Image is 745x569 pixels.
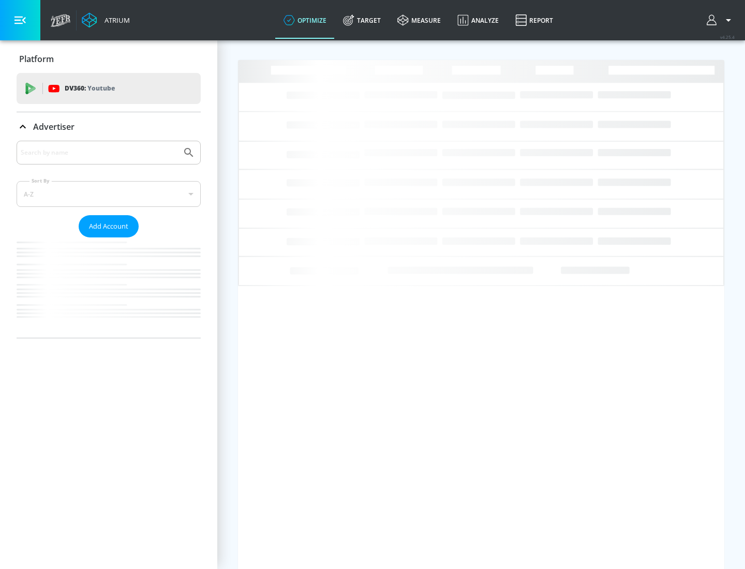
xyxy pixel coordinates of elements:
div: A-Z [17,181,201,207]
p: Platform [19,53,54,65]
input: Search by name [21,146,177,159]
a: measure [389,2,449,39]
button: Add Account [79,215,139,237]
div: Advertiser [17,141,201,338]
p: Youtube [87,83,115,94]
a: Analyze [449,2,507,39]
a: Report [507,2,561,39]
p: DV360: [65,83,115,94]
div: Platform [17,44,201,73]
span: Add Account [89,220,128,232]
p: Advertiser [33,121,74,132]
label: Sort By [29,177,52,184]
div: Advertiser [17,112,201,141]
div: DV360: Youtube [17,73,201,104]
a: optimize [275,2,335,39]
a: Atrium [82,12,130,28]
span: v 4.25.4 [720,34,735,40]
a: Target [335,2,389,39]
div: Atrium [100,16,130,25]
nav: list of Advertiser [17,237,201,338]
